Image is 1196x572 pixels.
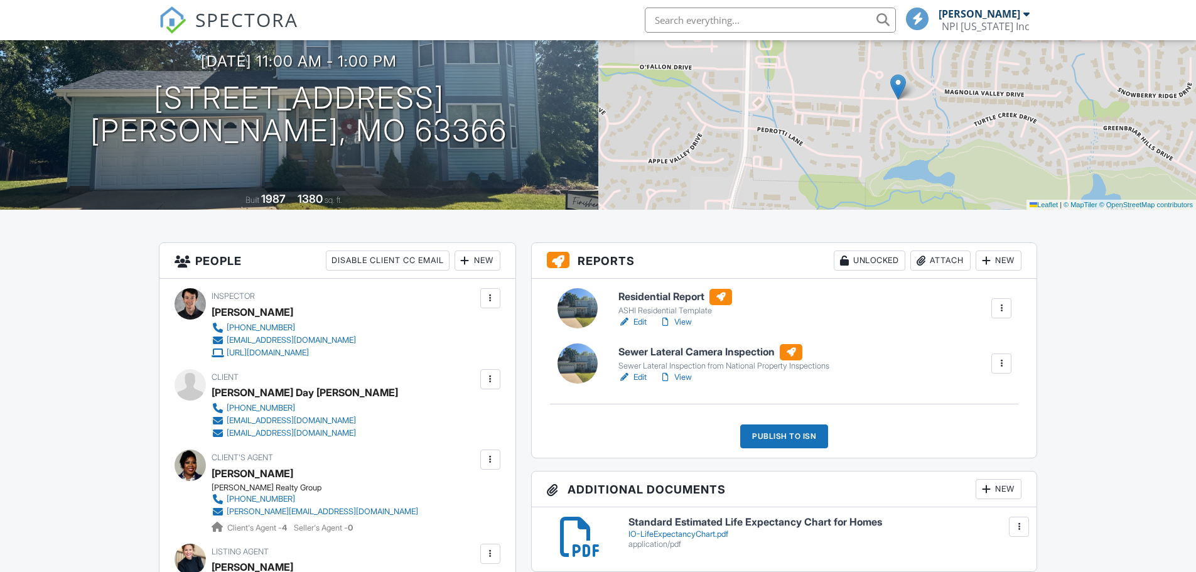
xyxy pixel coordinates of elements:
[618,344,829,360] h6: Sewer Lateral Camera Inspection
[227,416,356,426] div: [EMAIL_ADDRESS][DOMAIN_NAME]
[618,289,732,316] a: Residential Report ASHI Residential Template
[212,453,273,462] span: Client's Agent
[659,316,692,328] a: View
[227,523,289,532] span: Client's Agent -
[618,289,732,305] h6: Residential Report
[212,383,398,402] div: [PERSON_NAME] Day [PERSON_NAME]
[618,344,829,372] a: Sewer Lateral Camera Inspection Sewer Lateral Inspection from National Property Inspections
[628,529,1022,539] div: IO-LifeExpectancyChart.pdf
[325,195,342,205] span: sq. ft.
[245,195,259,205] span: Built
[195,6,298,33] span: SPECTORA
[942,20,1030,33] div: NPI Missouri Inc
[834,251,905,271] div: Unlocked
[212,347,356,359] a: [URL][DOMAIN_NAME]
[628,539,1022,549] div: application/pdf
[532,472,1037,507] h3: Additional Documents
[159,6,186,34] img: The Best Home Inspection Software - Spectora
[201,53,397,70] h3: [DATE] 11:00 am - 1:00 pm
[976,479,1021,499] div: New
[1030,201,1058,208] a: Leaflet
[212,372,239,382] span: Client
[455,251,500,271] div: New
[618,361,829,371] div: Sewer Lateral Inspection from National Property Inspections
[1060,201,1062,208] span: |
[159,17,298,43] a: SPECTORA
[326,251,450,271] div: Disable Client CC Email
[294,523,353,532] span: Seller's Agent -
[90,82,507,148] h1: [STREET_ADDRESS] [PERSON_NAME], MO 63366
[159,243,515,279] h3: People
[1099,201,1193,208] a: © OpenStreetMap contributors
[298,192,323,205] div: 1380
[227,323,295,333] div: [PHONE_NUMBER]
[740,424,828,448] div: Publish to ISN
[227,428,356,438] div: [EMAIL_ADDRESS][DOMAIN_NAME]
[532,243,1037,279] h3: Reports
[212,464,293,483] div: [PERSON_NAME]
[212,493,418,505] a: [PHONE_NUMBER]
[659,371,692,384] a: View
[212,414,388,427] a: [EMAIL_ADDRESS][DOMAIN_NAME]
[212,505,418,518] a: [PERSON_NAME][EMAIL_ADDRESS][DOMAIN_NAME]
[227,403,295,413] div: [PHONE_NUMBER]
[890,74,906,100] img: Marker
[910,251,971,271] div: Attach
[212,402,388,414] a: [PHONE_NUMBER]
[628,517,1022,528] h6: Standard Estimated Life Expectancy Chart for Homes
[212,547,269,556] span: Listing Agent
[227,507,418,517] div: [PERSON_NAME][EMAIL_ADDRESS][DOMAIN_NAME]
[1064,201,1097,208] a: © MapTiler
[618,371,647,384] a: Edit
[227,335,356,345] div: [EMAIL_ADDRESS][DOMAIN_NAME]
[212,483,428,493] div: [PERSON_NAME] Realty Group
[348,523,353,532] strong: 0
[212,427,388,440] a: [EMAIL_ADDRESS][DOMAIN_NAME]
[212,303,293,321] div: [PERSON_NAME]
[645,8,896,33] input: Search everything...
[618,306,732,316] div: ASHI Residential Template
[628,517,1022,549] a: Standard Estimated Life Expectancy Chart for Homes IO-LifeExpectancyChart.pdf application/pdf
[227,494,295,504] div: [PHONE_NUMBER]
[976,251,1021,271] div: New
[261,192,286,205] div: 1987
[939,8,1020,20] div: [PERSON_NAME]
[212,334,356,347] a: [EMAIL_ADDRESS][DOMAIN_NAME]
[212,291,255,301] span: Inspector
[212,321,356,334] a: [PHONE_NUMBER]
[618,316,647,328] a: Edit
[282,523,287,532] strong: 4
[227,348,309,358] div: [URL][DOMAIN_NAME]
